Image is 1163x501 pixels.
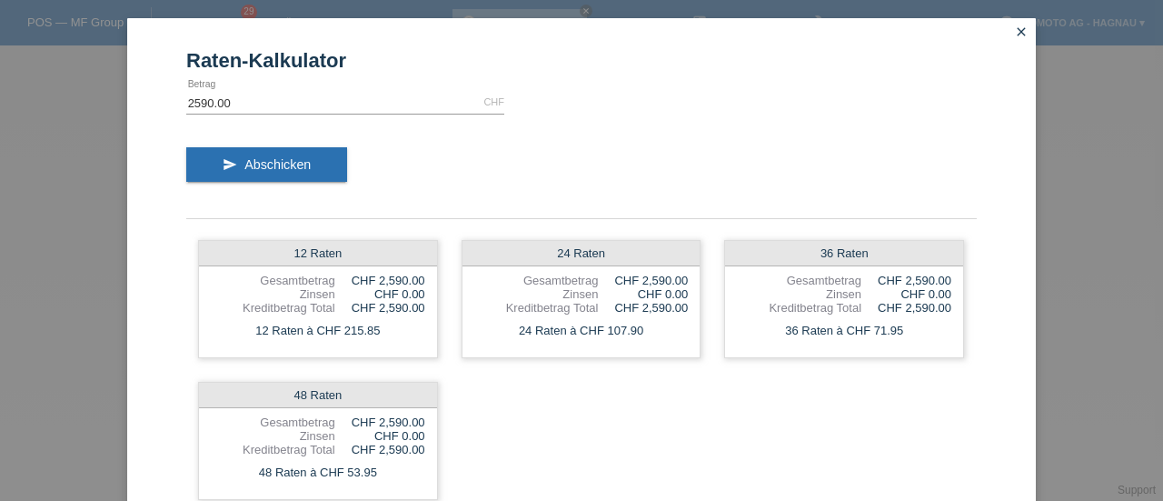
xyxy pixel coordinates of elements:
div: 36 Raten [725,241,963,266]
div: Kreditbetrag Total [737,301,861,315]
div: CHF 2,590.00 [598,301,688,315]
a: close [1009,23,1033,44]
div: CHF 0.00 [335,429,425,443]
div: 12 Raten [199,241,437,266]
button: send Abschicken [186,147,347,182]
div: Gesamtbetrag [474,274,599,287]
div: CHF 2,590.00 [335,274,425,287]
div: Zinsen [211,429,335,443]
div: CHF 2,590.00 [335,301,425,315]
div: CHF 2,590.00 [861,301,951,315]
div: Zinsen [737,287,861,301]
i: send [223,157,237,172]
div: CHF 0.00 [598,287,688,301]
i: close [1014,25,1029,39]
div: Gesamtbetrag [737,274,861,287]
div: Zinsen [211,287,335,301]
h1: Raten-Kalkulator [186,49,977,72]
div: CHF [483,96,504,107]
div: Kreditbetrag Total [474,301,599,315]
div: 36 Raten à CHF 71.95 [725,319,963,343]
div: 12 Raten à CHF 215.85 [199,319,437,343]
span: Abschicken [244,157,311,172]
div: 24 Raten à CHF 107.90 [462,319,701,343]
div: 48 Raten à CHF 53.95 [199,461,437,485]
div: CHF 2,590.00 [335,416,425,429]
div: Kreditbetrag Total [211,301,335,315]
div: 48 Raten [199,383,437,408]
div: 24 Raten [462,241,701,266]
div: CHF 2,590.00 [598,274,688,287]
div: CHF 2,590.00 [335,443,425,456]
div: CHF 0.00 [335,287,425,301]
div: Zinsen [474,287,599,301]
div: Kreditbetrag Total [211,443,335,456]
div: CHF 0.00 [861,287,951,301]
div: Gesamtbetrag [211,274,335,287]
div: CHF 2,590.00 [861,274,951,287]
div: Gesamtbetrag [211,416,335,429]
